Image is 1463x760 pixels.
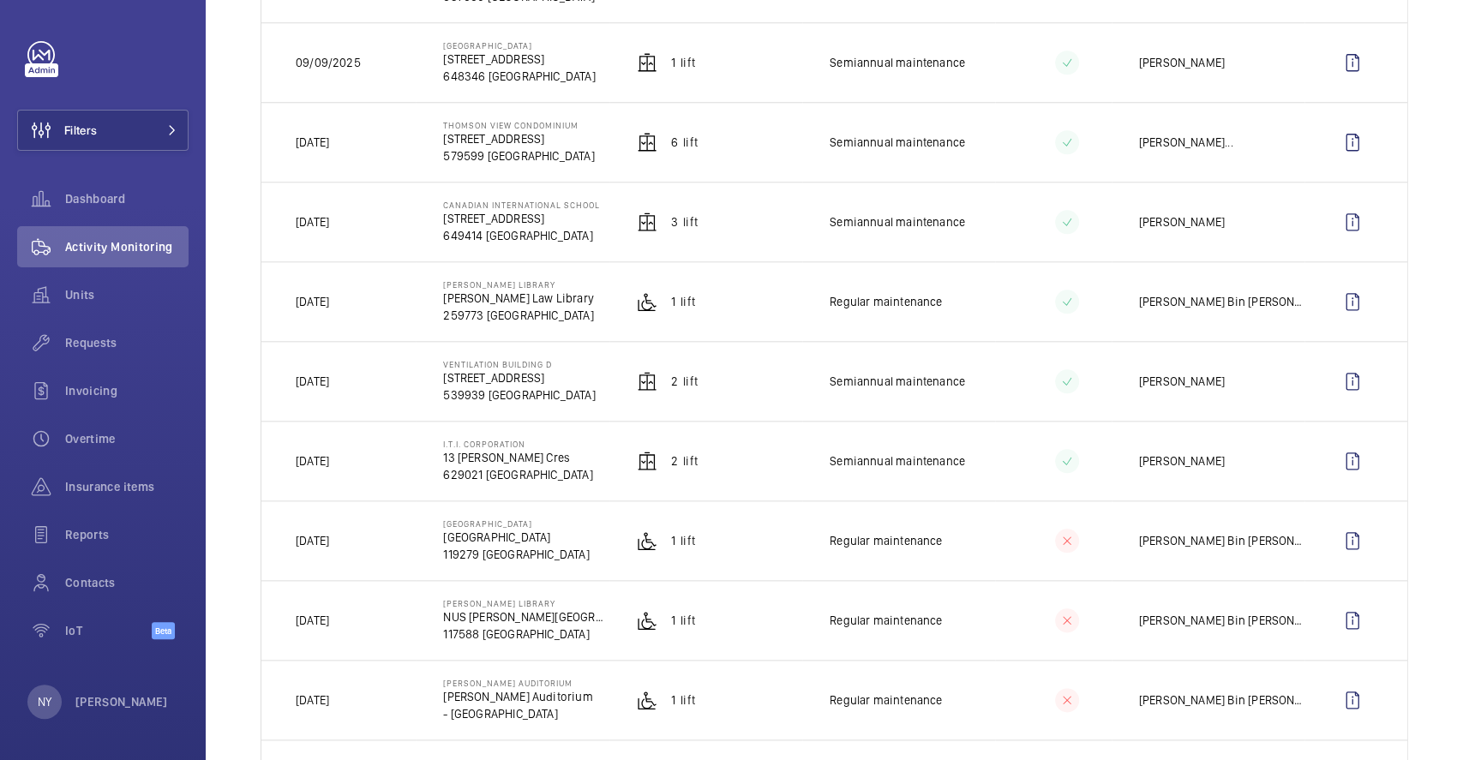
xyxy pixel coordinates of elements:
[443,40,595,51] p: [GEOGRAPHIC_DATA]
[637,212,657,232] img: elevator.svg
[443,369,595,386] p: [STREET_ADDRESS]
[1139,452,1225,470] p: [PERSON_NAME]
[830,452,965,470] p: Semiannual maintenance
[65,238,189,255] span: Activity Monitoring
[443,147,594,165] p: 579599 [GEOGRAPHIC_DATA]
[443,625,609,643] p: 117588 [GEOGRAPHIC_DATA]
[443,359,595,369] p: Ventilation Building D
[671,612,695,629] p: 1 Lift
[443,529,589,546] p: [GEOGRAPHIC_DATA]
[671,134,698,151] p: 6 Lift
[443,608,609,625] p: NUS [PERSON_NAME][GEOGRAPHIC_DATA]
[637,530,657,551] img: platform_lift.svg
[443,307,594,324] p: 259773 [GEOGRAPHIC_DATA]
[65,526,189,543] span: Reports
[296,373,329,390] p: [DATE]
[65,622,152,639] span: IoT
[1139,293,1304,310] p: [PERSON_NAME] Bin [PERSON_NAME]
[443,51,595,68] p: [STREET_ADDRESS]
[296,293,329,310] p: [DATE]
[443,518,589,529] p: [GEOGRAPHIC_DATA]
[17,110,189,151] button: Filters
[64,122,97,139] span: Filters
[1139,134,1233,151] div: ...
[443,68,595,85] p: 648346 [GEOGRAPHIC_DATA]
[152,622,175,639] span: Beta
[671,452,698,470] p: 2 Lift
[443,449,592,466] p: 13 [PERSON_NAME] Cres
[443,546,589,563] p: 119279 [GEOGRAPHIC_DATA]
[830,54,965,71] p: Semiannual maintenance
[830,612,942,629] p: Regular maintenance
[296,452,329,470] p: [DATE]
[443,227,600,244] p: 649414 [GEOGRAPHIC_DATA]
[443,598,609,608] p: [PERSON_NAME] LIBRARY
[443,210,600,227] p: [STREET_ADDRESS]
[830,691,942,709] p: Regular maintenance
[443,386,595,404] p: 539939 [GEOGRAPHIC_DATA]
[830,213,965,230] p: Semiannual maintenance
[637,52,657,73] img: elevator.svg
[65,334,189,351] span: Requests
[830,373,965,390] p: Semiannual maintenance
[671,691,695,709] p: 1 Lift
[443,279,594,290] p: [PERSON_NAME] LIBRARY
[637,291,657,312] img: platform_lift.svg
[296,213,329,230] p: [DATE]
[443,290,594,307] p: [PERSON_NAME] Law Library
[296,134,329,151] p: [DATE]
[65,574,189,591] span: Contacts
[443,705,592,722] p: - [GEOGRAPHIC_DATA]
[296,54,361,71] p: 09/09/2025
[65,382,189,399] span: Invoicing
[830,134,965,151] p: Semiannual maintenance
[38,693,51,710] p: NY
[1139,691,1304,709] p: [PERSON_NAME] Bin [PERSON_NAME]
[637,371,657,392] img: elevator.svg
[1139,213,1225,230] p: [PERSON_NAME]
[296,691,329,709] p: [DATE]
[830,532,942,549] p: Regular maintenance
[443,120,594,130] p: Thomson View Condominium
[637,610,657,631] img: platform_lift.svg
[1139,373,1225,390] p: [PERSON_NAME]
[296,532,329,549] p: [DATE]
[637,690,657,710] img: platform_lift.svg
[65,478,189,495] span: Insurance items
[296,612,329,629] p: [DATE]
[1139,532,1304,549] p: [PERSON_NAME] Bin [PERSON_NAME]
[443,130,594,147] p: [STREET_ADDRESS]
[637,451,657,471] img: elevator.svg
[1139,612,1304,629] p: [PERSON_NAME] Bin [PERSON_NAME]
[65,286,189,303] span: Units
[671,373,698,390] p: 2 Lift
[637,132,657,153] img: elevator.svg
[443,200,600,210] p: Canadian International School
[671,532,695,549] p: 1 Lift
[830,293,942,310] p: Regular maintenance
[65,430,189,447] span: Overtime
[1139,134,1225,151] p: [PERSON_NAME]
[671,293,695,310] p: 1 Lift
[1139,54,1225,71] p: [PERSON_NAME]
[671,54,695,71] p: 1 Lift
[671,213,698,230] p: 3 Lift
[443,439,592,449] p: I.T.I. Corporation
[75,693,168,710] p: [PERSON_NAME]
[443,466,592,483] p: 629021 [GEOGRAPHIC_DATA]
[443,688,592,705] p: [PERSON_NAME] Auditorium
[443,678,592,688] p: [PERSON_NAME] AUDITORIUM
[65,190,189,207] span: Dashboard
